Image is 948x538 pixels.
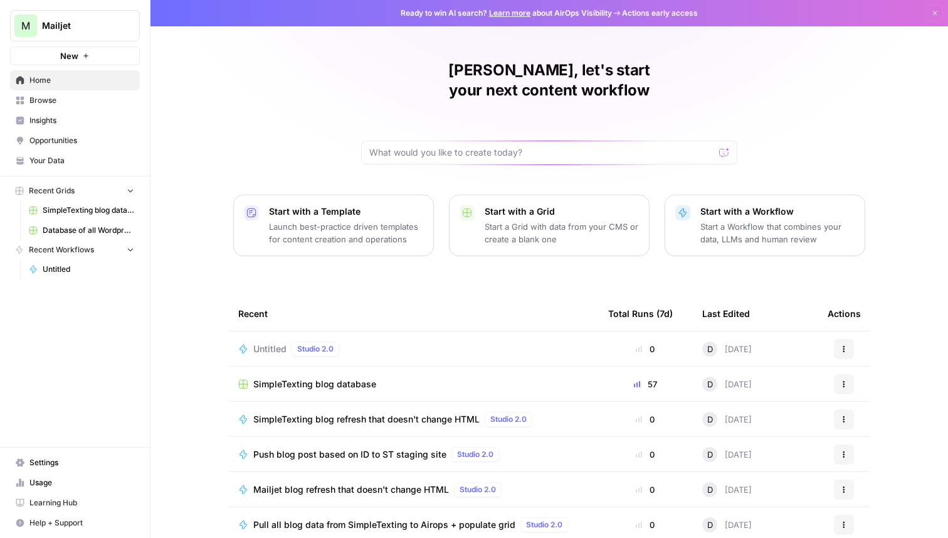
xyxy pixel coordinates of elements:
[457,449,493,460] span: Studio 2.0
[10,10,140,41] button: Workspace: Mailjet
[29,244,94,256] span: Recent Workflows
[238,517,588,532] a: Pull all blog data from SimpleTexting to Airops + populate gridStudio 2.0
[10,46,140,65] button: New
[707,343,713,355] span: D
[10,473,140,493] a: Usage
[10,131,140,151] a: Opportunities
[43,264,134,275] span: Untitled
[23,220,140,240] a: Database of all Wordpress media
[700,205,855,218] p: Start with a Workflow
[608,519,682,531] div: 0
[369,146,714,159] input: What would you like to create today?
[10,70,140,90] a: Home
[490,414,527,425] span: Studio 2.0
[21,18,30,33] span: M
[608,448,682,461] div: 0
[10,151,140,171] a: Your Data
[10,110,140,131] a: Insights
[297,343,334,355] span: Studio 2.0
[608,483,682,496] div: 0
[702,412,752,427] div: [DATE]
[401,8,612,19] span: Ready to win AI search? about AirOps Visibility
[702,517,752,532] div: [DATE]
[707,483,713,496] span: D
[29,155,134,166] span: Your Data
[29,517,134,529] span: Help + Support
[60,50,78,62] span: New
[485,205,639,218] p: Start with a Grid
[361,60,737,100] h1: [PERSON_NAME], let's start your next content workflow
[29,115,134,126] span: Insights
[485,220,639,245] p: Start a Grid with data from your CMS or create a blank one
[29,497,134,508] span: Learning Hub
[29,135,134,146] span: Opportunities
[489,8,530,18] a: Learn more
[29,75,134,86] span: Home
[702,342,752,357] div: [DATE]
[700,220,855,245] p: Start a Workflow that combines your data, LLMs and human review
[238,447,588,462] a: Push blog post based on ID to ST staging siteStudio 2.0
[665,195,865,256] button: Start with a WorkflowStart a Workflow that combines your data, LLMs and human review
[253,413,480,426] span: SimpleTexting blog refresh that doesn't change HTML
[460,484,496,495] span: Studio 2.0
[608,343,682,355] div: 0
[10,90,140,110] a: Browse
[702,482,752,497] div: [DATE]
[23,259,140,279] a: Untitled
[238,412,588,427] a: SimpleTexting blog refresh that doesn't change HTMLStudio 2.0
[526,519,562,530] span: Studio 2.0
[29,185,75,196] span: Recent Grids
[707,448,713,461] span: D
[238,342,588,357] a: UntitledStudio 2.0
[269,220,423,245] p: Launch best-practice driven templates for content creation and operations
[253,519,515,531] span: Pull all blog data from SimpleTexting to Airops + populate grid
[238,482,588,497] a: Mailjet blog refresh that doesn't change HTMLStudio 2.0
[702,447,752,462] div: [DATE]
[42,19,118,32] span: Mailjet
[707,413,713,426] span: D
[29,477,134,488] span: Usage
[43,225,134,236] span: Database of all Wordpress media
[233,195,434,256] button: Start with a TemplateLaunch best-practice driven templates for content creation and operations
[10,181,140,200] button: Recent Grids
[10,453,140,473] a: Settings
[29,457,134,468] span: Settings
[449,195,650,256] button: Start with a GridStart a Grid with data from your CMS or create a blank one
[702,377,752,392] div: [DATE]
[238,378,588,390] a: SimpleTexting blog database
[702,296,750,331] div: Last Edited
[608,296,673,331] div: Total Runs (7d)
[29,95,134,106] span: Browse
[253,343,287,355] span: Untitled
[828,296,861,331] div: Actions
[253,378,376,390] span: SimpleTexting blog database
[707,519,713,531] span: D
[608,378,682,390] div: 57
[43,205,134,216] span: SimpleTexting blog database
[10,240,140,259] button: Recent Workflows
[253,448,446,461] span: Push blog post based on ID to ST staging site
[608,413,682,426] div: 0
[10,513,140,533] button: Help + Support
[23,200,140,220] a: SimpleTexting blog database
[622,8,698,19] span: Actions early access
[10,493,140,513] a: Learning Hub
[253,483,449,496] span: Mailjet blog refresh that doesn't change HTML
[238,296,588,331] div: Recent
[269,205,423,218] p: Start with a Template
[707,378,713,390] span: D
